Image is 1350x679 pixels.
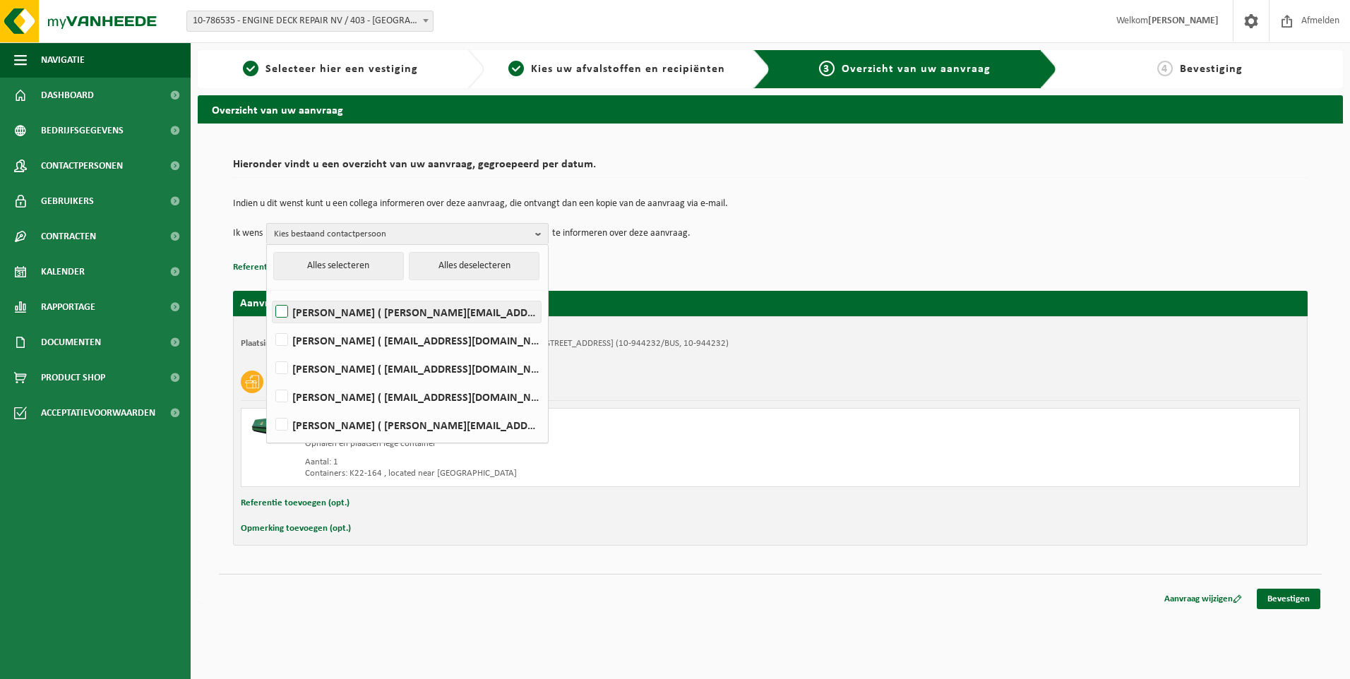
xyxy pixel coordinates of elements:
[305,468,827,479] div: Containers: K22-164 , located near [GEOGRAPHIC_DATA]
[41,78,94,113] span: Dashboard
[1148,16,1219,26] strong: [PERSON_NAME]
[305,438,827,450] div: Ophalen en plaatsen lege container
[41,395,155,431] span: Acceptatievoorwaarden
[240,298,346,309] strong: Aanvraag voor [DATE]
[1154,589,1253,609] a: Aanvraag wijzigen
[266,223,549,244] button: Kies bestaand contactpersoon
[187,11,433,31] span: 10-786535 - ENGINE DECK REPAIR NV / 403 - ANTWERPEN
[41,325,101,360] span: Documenten
[274,224,530,245] span: Kies bestaand contactpersoon
[508,61,524,76] span: 2
[41,184,94,219] span: Gebruikers
[273,386,541,407] label: [PERSON_NAME] ( [EMAIL_ADDRESS][DOMAIN_NAME] )
[41,42,85,78] span: Navigatie
[1180,64,1243,75] span: Bevestiging
[552,223,691,244] p: te informeren over deze aanvraag.
[233,223,263,244] p: Ik wens
[249,416,291,437] img: HK-XK-22-GN-00.png
[1257,589,1320,609] a: Bevestigen
[305,457,827,468] div: Aantal: 1
[41,254,85,289] span: Kalender
[233,159,1308,178] h2: Hieronder vindt u een overzicht van uw aanvraag, gegroepeerd per datum.
[243,61,258,76] span: 1
[41,219,96,254] span: Contracten
[531,64,725,75] span: Kies uw afvalstoffen en recipiënten
[41,360,105,395] span: Product Shop
[241,494,350,512] button: Referentie toevoegen (opt.)
[265,64,418,75] span: Selecteer hier een vestiging
[41,113,124,148] span: Bedrijfsgegevens
[842,64,991,75] span: Overzicht van uw aanvraag
[491,61,743,78] a: 2Kies uw afvalstoffen en recipiënten
[41,289,95,325] span: Rapportage
[273,301,541,323] label: [PERSON_NAME] ( [PERSON_NAME][EMAIL_ADDRESS][PERSON_NAME][DOMAIN_NAME] )
[409,252,539,280] button: Alles deselecteren
[186,11,434,32] span: 10-786535 - ENGINE DECK REPAIR NV / 403 - ANTWERPEN
[819,61,835,76] span: 3
[241,339,302,348] strong: Plaatsingsadres:
[273,358,541,379] label: [PERSON_NAME] ( [EMAIL_ADDRESS][DOMAIN_NAME] )
[241,519,351,538] button: Opmerking toevoegen (opt.)
[1157,61,1173,76] span: 4
[233,199,1308,209] p: Indien u dit wenst kunt u een collega informeren over deze aanvraag, die ontvangt dan een kopie v...
[273,330,541,351] label: [PERSON_NAME] ( [EMAIL_ADDRESS][DOMAIN_NAME] )
[233,258,342,277] button: Referentie toevoegen (opt.)
[273,414,541,435] label: [PERSON_NAME] ( [PERSON_NAME][EMAIL_ADDRESS][PERSON_NAME][DOMAIN_NAME] )
[198,95,1343,123] h2: Overzicht van uw aanvraag
[41,148,123,184] span: Contactpersonen
[205,61,456,78] a: 1Selecteer hier een vestiging
[273,252,404,280] button: Alles selecteren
